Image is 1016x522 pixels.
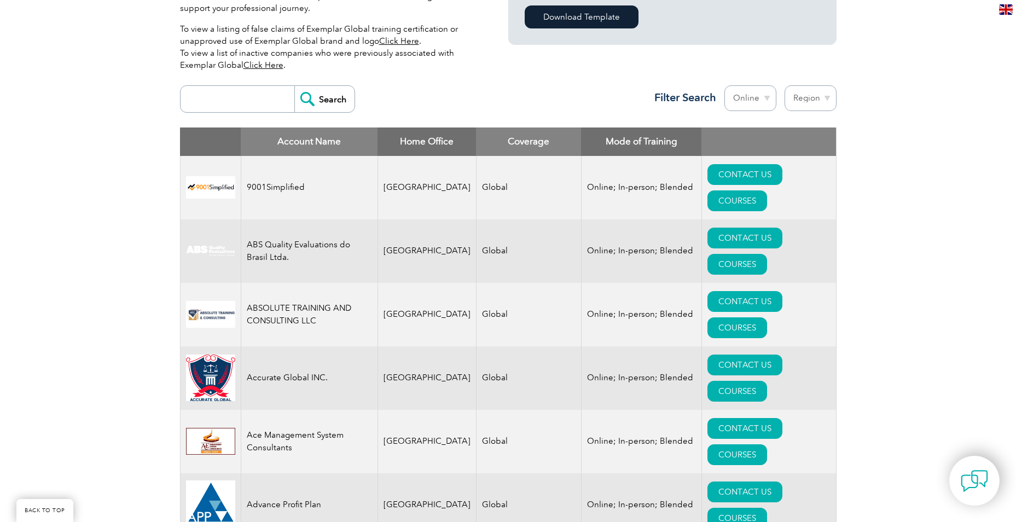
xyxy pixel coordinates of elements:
[707,444,767,465] a: COURSES
[707,355,782,375] a: CONTACT US
[707,418,782,439] a: CONTACT US
[999,4,1013,15] img: en
[243,60,283,70] a: Click Here
[180,23,475,71] p: To view a listing of false claims of Exemplar Global training certification or unapproved use of ...
[186,428,235,455] img: 306afd3c-0a77-ee11-8179-000d3ae1ac14-logo.jpg
[701,127,836,156] th: : activate to sort column ascending
[707,228,782,248] a: CONTACT US
[378,219,476,283] td: [GEOGRAPHIC_DATA]
[16,499,73,522] a: BACK TO TOP
[707,381,767,402] a: COURSES
[581,219,701,283] td: Online; In-person; Blended
[581,283,701,346] td: Online; In-person; Blended
[707,254,767,275] a: COURSES
[241,127,378,156] th: Account Name: activate to sort column descending
[379,36,419,46] a: Click Here
[707,190,767,211] a: COURSES
[707,482,782,502] a: CONTACT US
[581,346,701,410] td: Online; In-person; Blended
[186,176,235,199] img: 37c9c059-616f-eb11-a812-002248153038-logo.png
[378,156,476,219] td: [GEOGRAPHIC_DATA]
[581,127,701,156] th: Mode of Training: activate to sort column ascending
[241,283,378,346] td: ABSOLUTE TRAINING AND CONSULTING LLC
[707,291,782,312] a: CONTACT US
[186,355,235,402] img: a034a1f6-3919-f011-998a-0022489685a1-logo.png
[707,317,767,338] a: COURSES
[525,5,638,28] a: Download Template
[378,346,476,410] td: [GEOGRAPHIC_DATA]
[241,219,378,283] td: ABS Quality Evaluations do Brasil Ltda.
[476,283,581,346] td: Global
[961,467,988,495] img: contact-chat.png
[581,156,701,219] td: Online; In-person; Blended
[476,346,581,410] td: Global
[241,346,378,410] td: Accurate Global INC.
[186,245,235,257] img: c92924ac-d9bc-ea11-a814-000d3a79823d-logo.jpg
[294,86,355,112] input: Search
[707,164,782,185] a: CONTACT US
[476,410,581,473] td: Global
[581,410,701,473] td: Online; In-person; Blended
[378,283,476,346] td: [GEOGRAPHIC_DATA]
[476,156,581,219] td: Global
[378,410,476,473] td: [GEOGRAPHIC_DATA]
[648,91,716,105] h3: Filter Search
[241,410,378,473] td: Ace Management System Consultants
[186,301,235,328] img: 16e092f6-eadd-ed11-a7c6-00224814fd52-logo.png
[241,156,378,219] td: 9001Simplified
[476,127,581,156] th: Coverage: activate to sort column ascending
[476,219,581,283] td: Global
[378,127,476,156] th: Home Office: activate to sort column ascending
